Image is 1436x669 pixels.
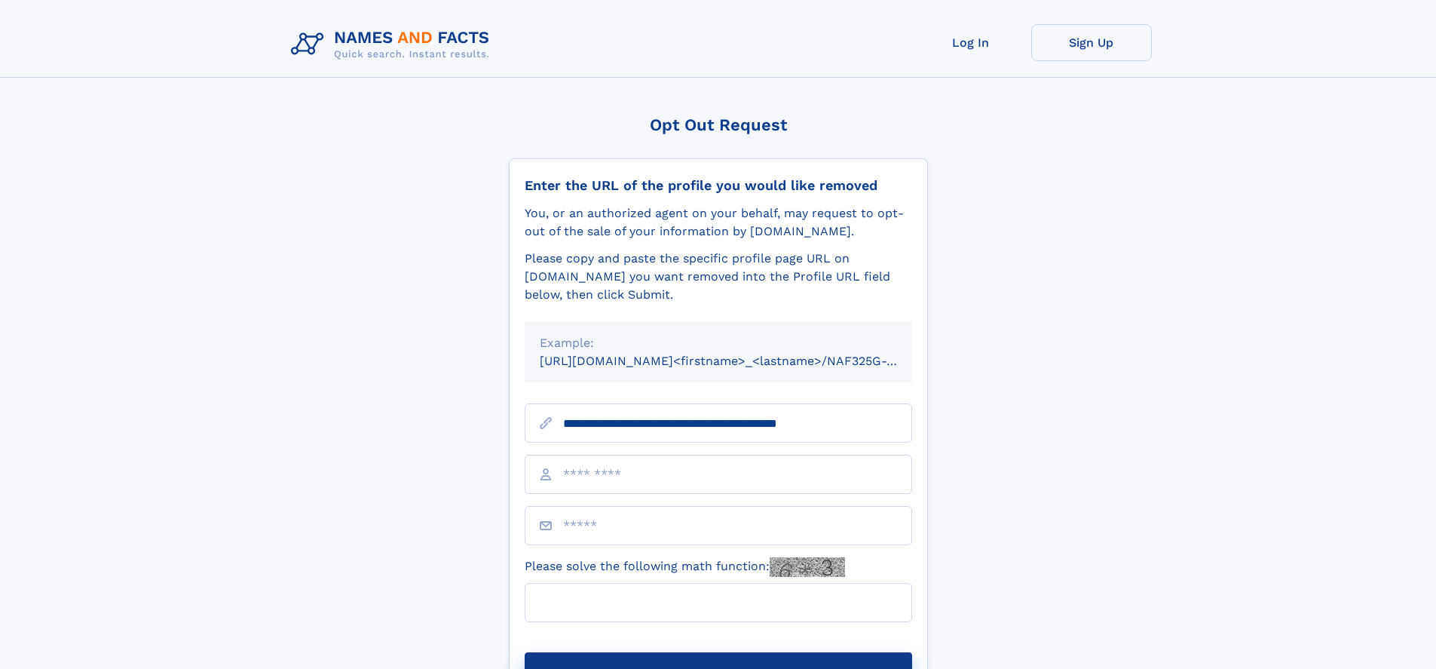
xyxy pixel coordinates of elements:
img: Logo Names and Facts [285,24,502,65]
div: Opt Out Request [509,115,928,134]
a: Sign Up [1031,24,1152,61]
label: Please solve the following math function: [525,557,845,577]
div: Please copy and paste the specific profile page URL on [DOMAIN_NAME] you want removed into the Pr... [525,250,912,304]
a: Log In [911,24,1031,61]
div: Enter the URL of the profile you would like removed [525,177,912,194]
small: [URL][DOMAIN_NAME]<firstname>_<lastname>/NAF325G-xxxxxxxx [540,354,941,368]
div: Example: [540,334,897,352]
div: You, or an authorized agent on your behalf, may request to opt-out of the sale of your informatio... [525,204,912,241]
